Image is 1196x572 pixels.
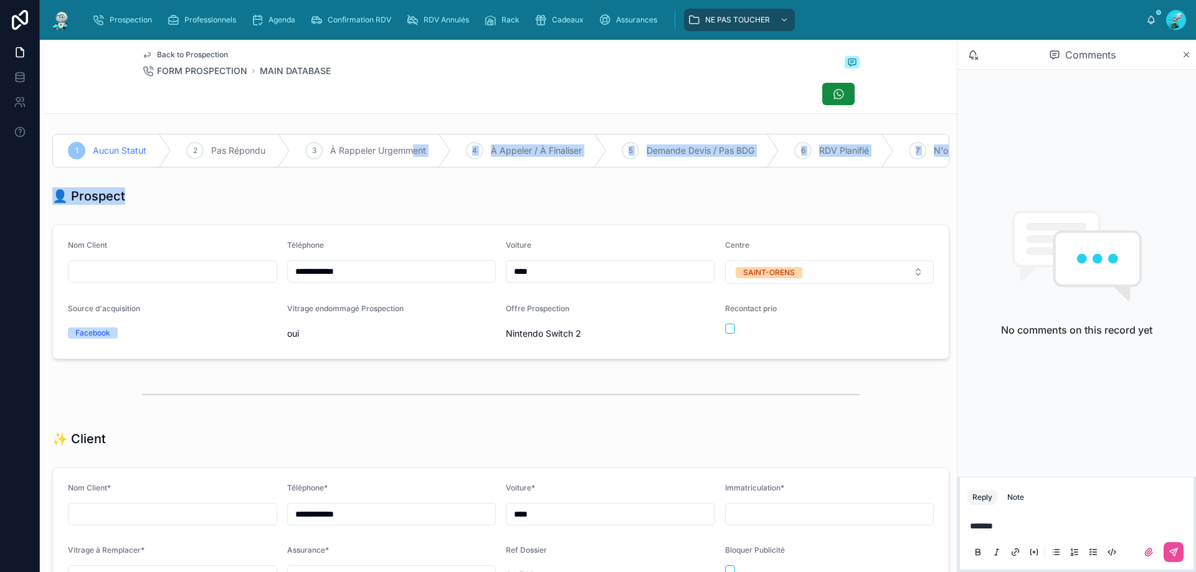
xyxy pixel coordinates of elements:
span: N'ont Jamais Répondu [934,144,1027,157]
span: Vitrage à Remplacer* [68,545,145,555]
button: Select Button [725,260,934,284]
a: Confirmation RDV [306,9,400,31]
h2: No comments on this record yet [1001,322,1152,337]
img: App logo [50,10,72,30]
div: SAINT-ORENS [743,267,795,278]
span: Pas Répondu [211,144,265,157]
span: FORM PROSPECTION [157,65,247,77]
span: Rack [501,15,520,25]
span: Immatriculation* [725,483,784,492]
h1: 👤 Prospect [52,187,125,205]
span: Prospection [110,15,152,25]
span: Offre Prospection [506,304,569,313]
h1: ✨ Client [52,430,106,448]
span: oui [287,327,496,340]
div: Note [1007,492,1024,502]
span: 2 [193,146,197,156]
span: Assurances [616,15,657,25]
span: Aucun Statut [93,144,146,157]
span: À Appeler / À Finaliser [491,144,582,157]
span: Cadeaux [552,15,584,25]
span: 6 [801,146,805,156]
span: Professionnels [184,15,236,25]
span: RDV Annulés [424,15,469,25]
span: Nom Client [68,240,107,250]
a: Cadeaux [531,9,592,31]
button: Reply [967,490,997,505]
a: RDV Annulés [402,9,478,31]
a: Agenda [247,9,304,31]
span: 3 [312,146,316,156]
span: 7 [916,146,920,156]
span: Nintendo Switch 2 [506,327,715,340]
span: Centre [725,240,749,250]
a: Rack [480,9,528,31]
a: Professionnels [163,9,245,31]
a: MAIN DATABASE [260,65,331,77]
span: Téléphone* [287,483,328,492]
button: Note [1002,490,1029,505]
span: Demande Devis / Pas BDG [647,144,754,157]
span: 1 [75,146,78,156]
span: Comments [1065,47,1116,62]
span: NE PAS TOUCHER [705,15,770,25]
span: Confirmation RDV [328,15,391,25]
span: 4 [472,146,477,156]
span: Vitrage endommagé Prospection [287,304,404,313]
a: Prospection [88,9,161,31]
span: Source d'acquisition [68,304,140,313]
span: Assurance* [287,545,329,555]
div: Facebook [75,327,110,339]
span: Bloquer Publicité [725,545,785,555]
a: NE PAS TOUCHER [684,9,795,31]
a: Back to Prospection [142,50,228,60]
a: Assurances [595,9,666,31]
span: Back to Prospection [157,50,228,60]
span: Voiture [506,240,531,250]
span: Nom Client* [68,483,111,492]
span: Agenda [268,15,295,25]
span: À Rappeler Urgemment [330,144,426,157]
span: Téléphone [287,240,324,250]
a: FORM PROSPECTION [142,65,247,77]
span: Recontact prio [725,304,777,313]
span: Voiture* [506,483,535,492]
span: 5 [629,146,633,156]
span: Ref Dossier [506,545,547,555]
span: RDV Planifié [819,144,869,157]
div: scrollable content [82,6,1146,34]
